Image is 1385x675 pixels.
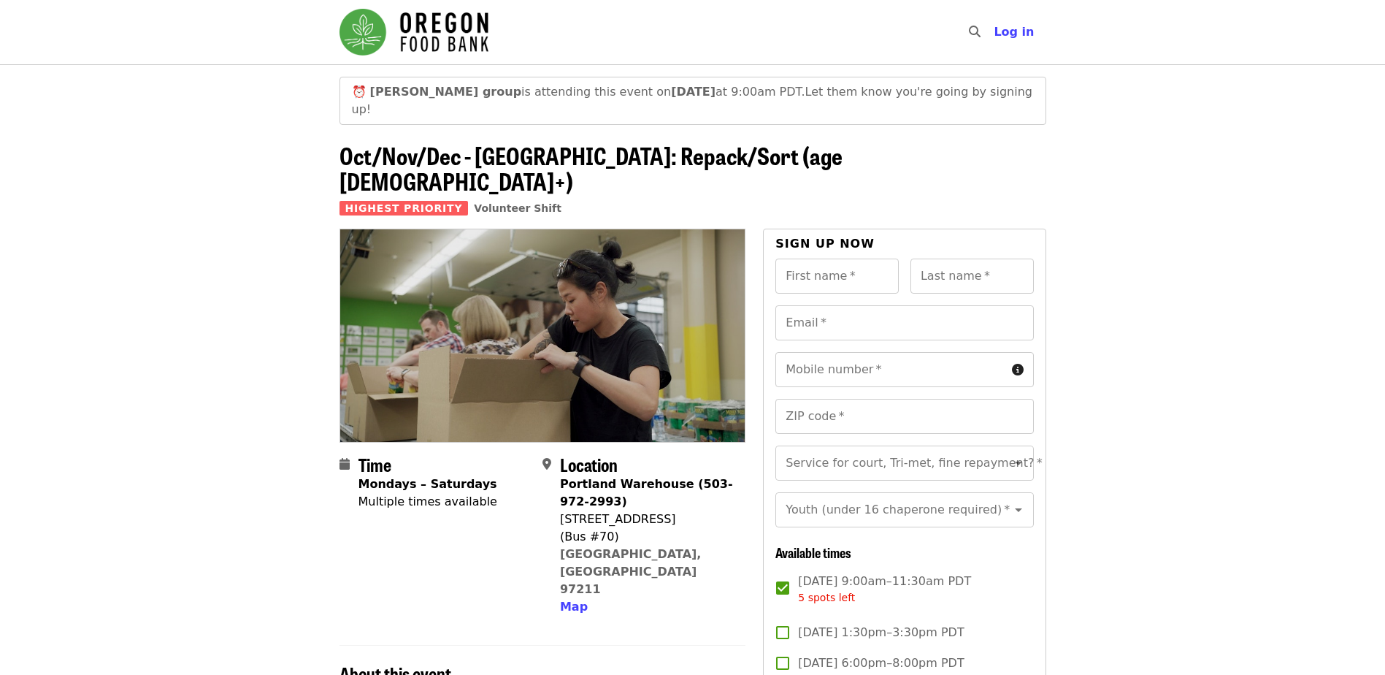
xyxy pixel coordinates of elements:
strong: Mondays – Saturdays [358,477,497,491]
input: Email [775,305,1033,340]
strong: [DATE] [671,85,715,99]
button: Map [560,598,588,616]
span: Highest Priority [339,201,469,216]
span: [DATE] 6:00pm–8:00pm PDT [798,655,964,672]
span: is attending this event on at 9:00am PDT. [370,85,805,99]
i: circle-info icon [1012,363,1024,377]
a: Volunteer Shift [474,202,561,214]
input: Search [989,15,1001,50]
span: Available times [775,543,851,562]
input: First name [775,259,899,294]
button: Log in [982,18,1046,47]
i: map-marker-alt icon [542,457,551,471]
span: Time [358,451,391,477]
span: clock emoji [352,85,367,99]
strong: Portland Warehouse (503-972-2993) [560,477,733,508]
div: Multiple times available [358,493,497,511]
span: 5 spots left [798,592,855,603]
span: Location [560,451,618,477]
span: Map [560,600,588,614]
i: search icon [969,25,981,39]
img: Oregon Food Bank - Home [339,9,488,56]
button: Open [1008,500,1029,520]
span: Log in [994,25,1034,39]
div: (Bus #70) [560,528,734,546]
span: [DATE] 9:00am–11:30am PDT [798,573,971,606]
span: [DATE] 1:30pm–3:30pm PDT [798,624,964,641]
strong: [PERSON_NAME] group [370,85,522,99]
div: [STREET_ADDRESS] [560,511,734,528]
button: Open [1008,453,1029,473]
input: Last name [910,259,1034,294]
input: ZIP code [775,399,1033,434]
span: Oct/Nov/Dec - [GEOGRAPHIC_DATA]: Repack/Sort (age [DEMOGRAPHIC_DATA]+) [339,138,843,198]
span: Sign up now [775,237,875,251]
img: Oct/Nov/Dec - Portland: Repack/Sort (age 8+) organized by Oregon Food Bank [340,229,745,441]
input: Mobile number [775,352,1005,387]
a: [GEOGRAPHIC_DATA], [GEOGRAPHIC_DATA] 97211 [560,547,702,596]
i: calendar icon [339,457,350,471]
